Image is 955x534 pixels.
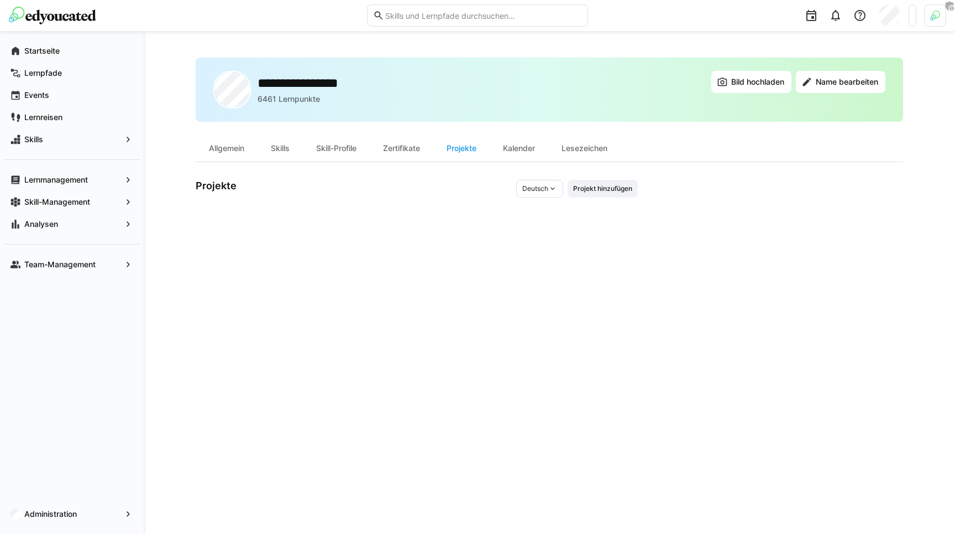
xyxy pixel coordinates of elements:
span: Projekt hinzufügen [572,184,633,193]
div: Lesezeichen [548,135,621,162]
div: Zertifikate [370,135,433,162]
div: Skill-Profile [303,135,370,162]
div: Kalender [490,135,548,162]
span: Deutsch [522,184,548,193]
div: Skills [258,135,303,162]
span: Bild hochladen [730,76,786,87]
div: Allgemein [196,135,258,162]
p: 6461 Lernpunkte [258,94,320,105]
button: Projekt hinzufügen [568,180,638,198]
input: Skills und Lernpfade durchsuchen… [384,11,582,20]
div: Projekte [433,135,490,162]
button: Bild hochladen [711,71,791,93]
span: Name bearbeiten [814,76,880,87]
h3: Projekte [196,180,516,198]
button: Name bearbeiten [796,71,885,93]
